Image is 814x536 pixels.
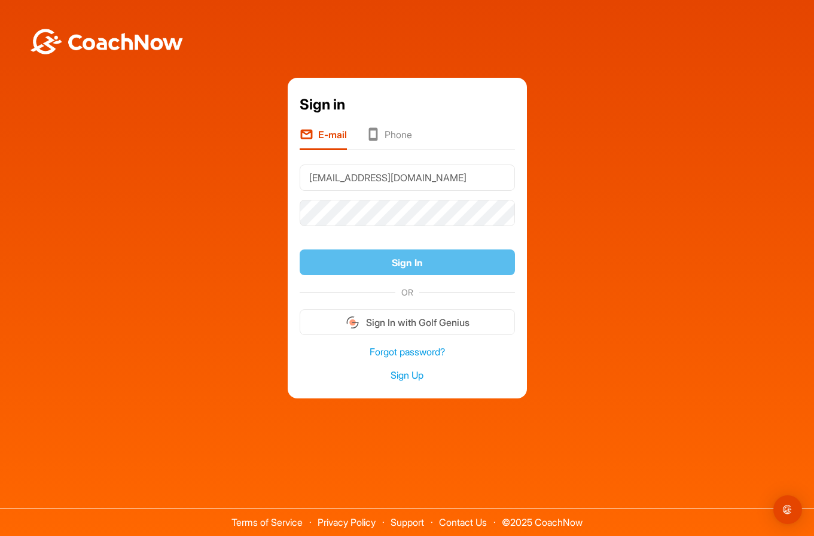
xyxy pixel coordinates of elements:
[366,127,412,150] li: Phone
[391,516,424,528] a: Support
[300,309,515,335] button: Sign In with Golf Genius
[345,315,360,330] img: gg_logo
[395,286,419,299] span: OR
[231,516,303,528] a: Terms of Service
[439,516,487,528] a: Contact Us
[773,495,802,524] div: Open Intercom Messenger
[29,29,184,54] img: BwLJSsUCoWCh5upNqxVrqldRgqLPVwmV24tXu5FoVAoFEpwwqQ3VIfuoInZCoVCoTD4vwADAC3ZFMkVEQFDAAAAAElFTkSuQmCC
[300,345,515,359] a: Forgot password?
[496,508,589,527] span: © 2025 CoachNow
[300,127,347,150] li: E-mail
[318,516,376,528] a: Privacy Policy
[300,368,515,382] a: Sign Up
[300,165,515,191] input: E-mail
[300,94,515,115] div: Sign in
[300,249,515,275] button: Sign In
